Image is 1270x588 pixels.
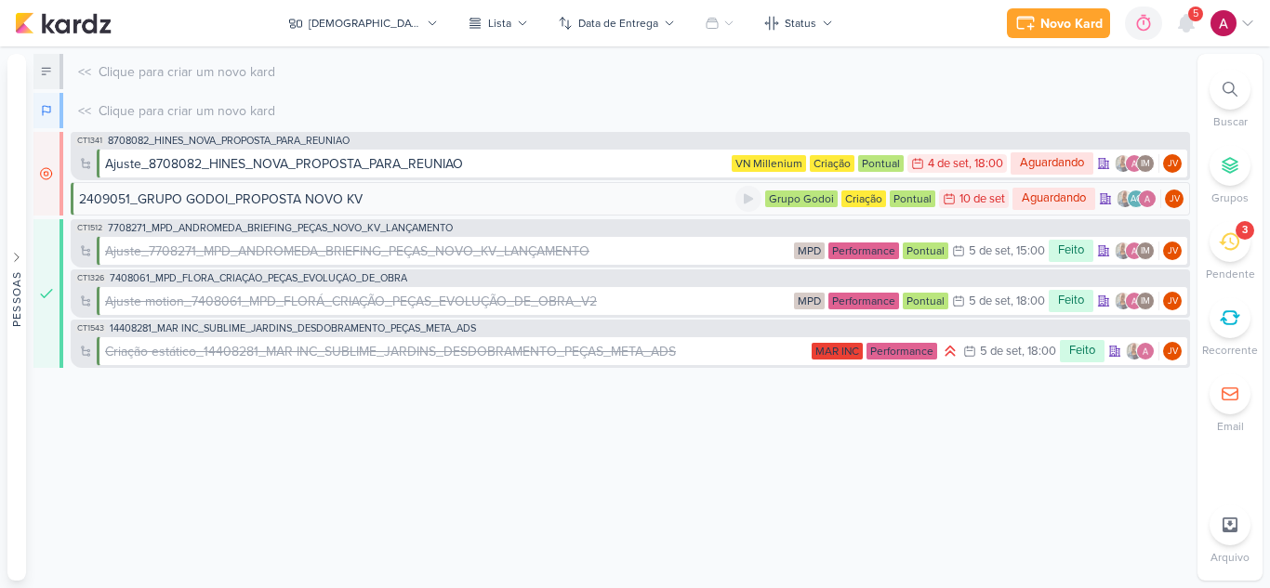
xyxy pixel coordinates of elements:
span: CT1543 [75,323,106,333]
div: A Fazer [33,54,63,89]
div: Ajuste_8708082_HINES_NOVA_PROPOSTA_PARA_REUNIAO [105,154,463,174]
div: 10 de set [959,193,1005,205]
span: CT1512 [75,223,104,233]
span: CT1341 [75,136,104,146]
div: Feito [1049,240,1093,262]
p: IM [1141,160,1150,169]
p: Arquivo [1210,549,1250,566]
span: 7708271_MPD_ANDROMEDA_BRIEFING_PEÇAS_NOVO_KV_LANÇAMENTO [108,223,453,233]
div: Pontual [903,293,948,309]
button: Pessoas [7,54,26,581]
div: Criação estático_14408281_MAR INC_SUBLIME_JARDINS_DESDOBRAMENTO_PEÇAS_META_ADS [105,342,808,361]
div: Ajuste motion_7408061_MPD_FLORÁ_CRIAÇÃO_PEÇAS_EVOLUÇÃO_DE_OBRA_V2 [105,292,790,311]
p: IM [1141,297,1150,307]
p: JV [1168,297,1178,307]
div: Pessoas [8,270,25,326]
img: kardz.app [15,12,112,34]
div: 2409051_GRUPO GODOI_PROPOSTA NOVO KV [79,189,735,209]
img: Iara Santos [1116,189,1134,208]
div: Feito [1060,340,1105,362]
div: Colaboradores: Iara Santos, Alessandra Gomes [1125,342,1159,360]
img: Alessandra Gomes [1136,342,1155,360]
div: 4 de set [928,158,969,170]
div: Colaboradores: Iara Santos, Alessandra Gomes, Isabella Machado Guimarães [1114,292,1159,310]
div: Performance [828,293,899,309]
div: Em Andamento [33,93,63,128]
div: Grupo Godoi [765,190,838,207]
div: 3 [1242,223,1248,238]
div: Ajuste_8708082_HINES_NOVA_PROPOSTA_PARA_REUNIAO [105,154,728,174]
div: Performance [828,242,899,259]
div: Novo Kard [1040,14,1103,33]
div: Responsável: Joney Viana [1163,154,1182,173]
div: Joney Viana [1163,292,1182,310]
div: 5 de set [969,245,1011,257]
img: Iara Santos [1114,242,1132,260]
div: Criação [841,190,886,207]
div: MPD [794,242,825,259]
div: Colaboradores: Iara Santos, Alessandra Gomes, Isabella Machado Guimarães [1114,154,1159,173]
div: Joney Viana [1163,242,1182,260]
div: Joney Viana [1163,154,1182,173]
img: Alessandra Gomes [1138,189,1157,208]
div: Feito [1049,290,1093,312]
div: MPD [794,293,825,309]
div: Isabella Machado Guimarães [1136,154,1155,173]
div: Ajuste motion_7408061_MPD_FLORÁ_CRIAÇÃO_PEÇAS_EVOLUÇÃO_DE_OBRA_V2 [105,292,597,311]
div: 5 de set [980,346,1022,358]
div: , 15:00 [1011,245,1045,257]
div: VN Millenium [732,155,806,172]
img: Iara Santos [1114,154,1132,173]
div: Criação estático_14408281_MAR INC_SUBLIME_JARDINS_DESDOBRAMENTO_PEÇAS_META_ADS [105,342,676,361]
div: Responsável: Joney Viana [1163,342,1182,360]
div: Criação [810,155,854,172]
div: Pontual [858,155,904,172]
p: Grupos [1211,189,1249,206]
img: Iara Santos [1114,292,1132,310]
img: Alessandra Gomes [1125,292,1144,310]
p: JV [1170,195,1180,204]
div: Aguardando [1011,152,1093,175]
div: Joney Viana [1163,342,1182,360]
div: Isabella Machado Guimarães [1136,292,1155,310]
p: Pendente [1206,266,1255,282]
div: Colaboradores: Iara Santos, Alessandra Gomes, Isabella Machado Guimarães [1114,242,1159,260]
img: Alessandra Gomes [1125,242,1144,260]
div: Performance [867,343,937,359]
div: Finalizado [33,219,63,368]
div: Colaboradores: Iara Santos, Aline Gimenez Graciano, Alessandra Gomes [1116,189,1161,208]
div: Ligar relógio [735,186,761,212]
button: Novo Kard [1007,8,1110,38]
div: Pontual [903,242,948,259]
p: JV [1168,160,1178,169]
div: Isabella Machado Guimarães [1136,242,1155,260]
div: Ajuste_7708271_MPD_ANDROMEDA_BRIEFING_PEÇAS_NOVO_KV_LANÇAMENTO [105,242,589,261]
div: Ajuste_7708271_MPD_ANDROMEDA_BRIEFING_PEÇAS_NOVO_KV_LANÇAMENTO [105,242,790,261]
div: Aguardando [1012,188,1095,210]
div: Responsável: Joney Viana [1165,189,1184,208]
p: JV [1168,347,1178,357]
div: Joney Viana [1165,189,1184,208]
div: Pontual [890,190,935,207]
div: Prioridade Alta [941,342,959,360]
span: CT1326 [75,273,106,283]
div: , 18:00 [1022,346,1056,358]
div: 2409051_GRUPO GODOI_PROPOSTA NOVO KV [79,189,363,209]
div: Em Espera [33,132,63,216]
p: AG [1131,195,1143,204]
img: Alessandra Gomes [1125,154,1144,173]
div: Responsável: Joney Viana [1163,242,1182,260]
p: Buscar [1213,113,1248,130]
img: Alessandra Gomes [1210,10,1237,36]
p: JV [1168,247,1178,256]
p: IM [1141,247,1150,256]
div: 5 de set [969,295,1011,307]
img: Iara Santos [1125,342,1144,360]
div: , 18:00 [969,158,1003,170]
p: Email [1217,418,1244,435]
div: Responsável: Joney Viana [1163,292,1182,310]
div: Aline Gimenez Graciano [1127,189,1145,208]
div: MAR INC [812,343,863,359]
span: 14408281_MAR INC_SUBLIME_JARDINS_DESDOBRAMENTO_PEÇAS_META_ADS [110,323,476,333]
span: 7408061_MPD_FLORÁ_CRIAÇÃO_PEÇAS_EVOLUÇÃO_DE_OBRA [110,273,407,283]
